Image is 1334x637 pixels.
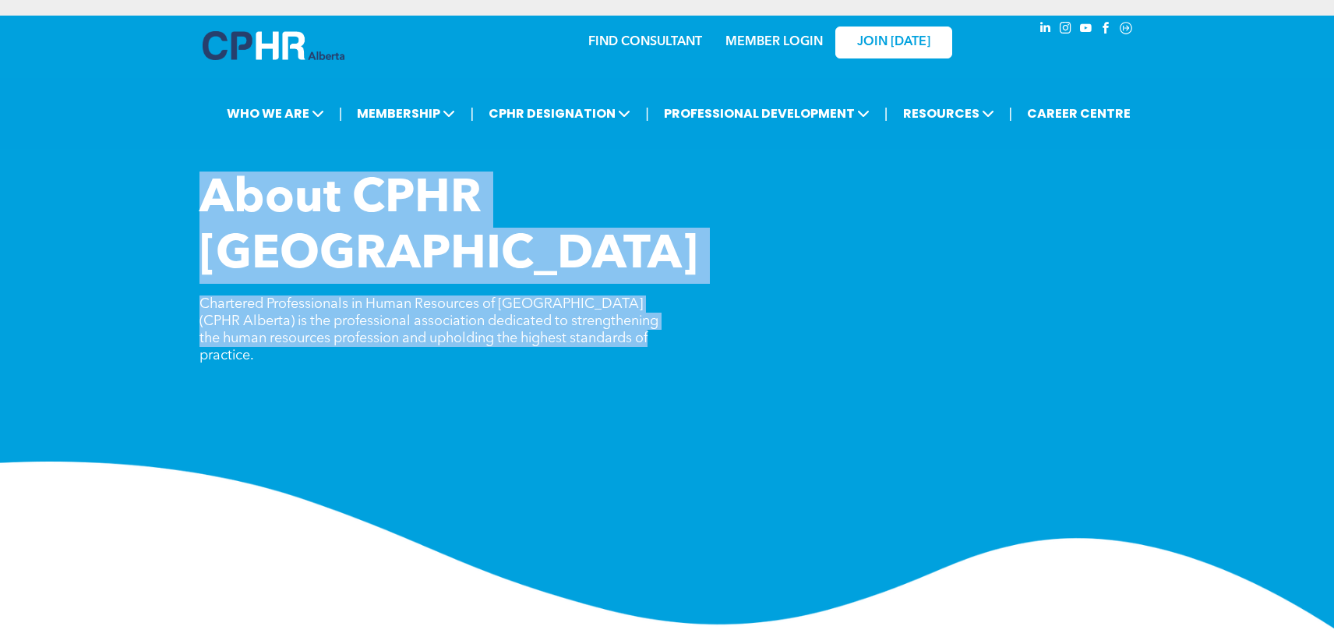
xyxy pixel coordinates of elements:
[470,97,474,129] li: |
[1009,97,1013,129] li: |
[199,176,698,279] span: About CPHR [GEOGRAPHIC_DATA]
[857,35,930,50] span: JOIN [DATE]
[1022,99,1135,128] a: CAREER CENTRE
[484,99,635,128] span: CPHR DESIGNATION
[835,27,952,58] a: JOIN [DATE]
[1117,19,1135,41] a: Social network
[1097,19,1114,41] a: facebook
[1057,19,1074,41] a: instagram
[199,297,658,363] span: Chartered Professionals in Human Resources of [GEOGRAPHIC_DATA] (CPHR Alberta) is the professiona...
[659,99,874,128] span: PROFESSIONAL DEVELOPMENT
[203,31,344,60] img: A blue and white logo for cp alberta
[352,99,460,128] span: MEMBERSHIP
[588,36,702,48] a: FIND CONSULTANT
[339,97,343,129] li: |
[898,99,999,128] span: RESOURCES
[222,99,329,128] span: WHO WE ARE
[1077,19,1094,41] a: youtube
[884,97,888,129] li: |
[725,36,823,48] a: MEMBER LOGIN
[645,97,649,129] li: |
[1036,19,1053,41] a: linkedin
